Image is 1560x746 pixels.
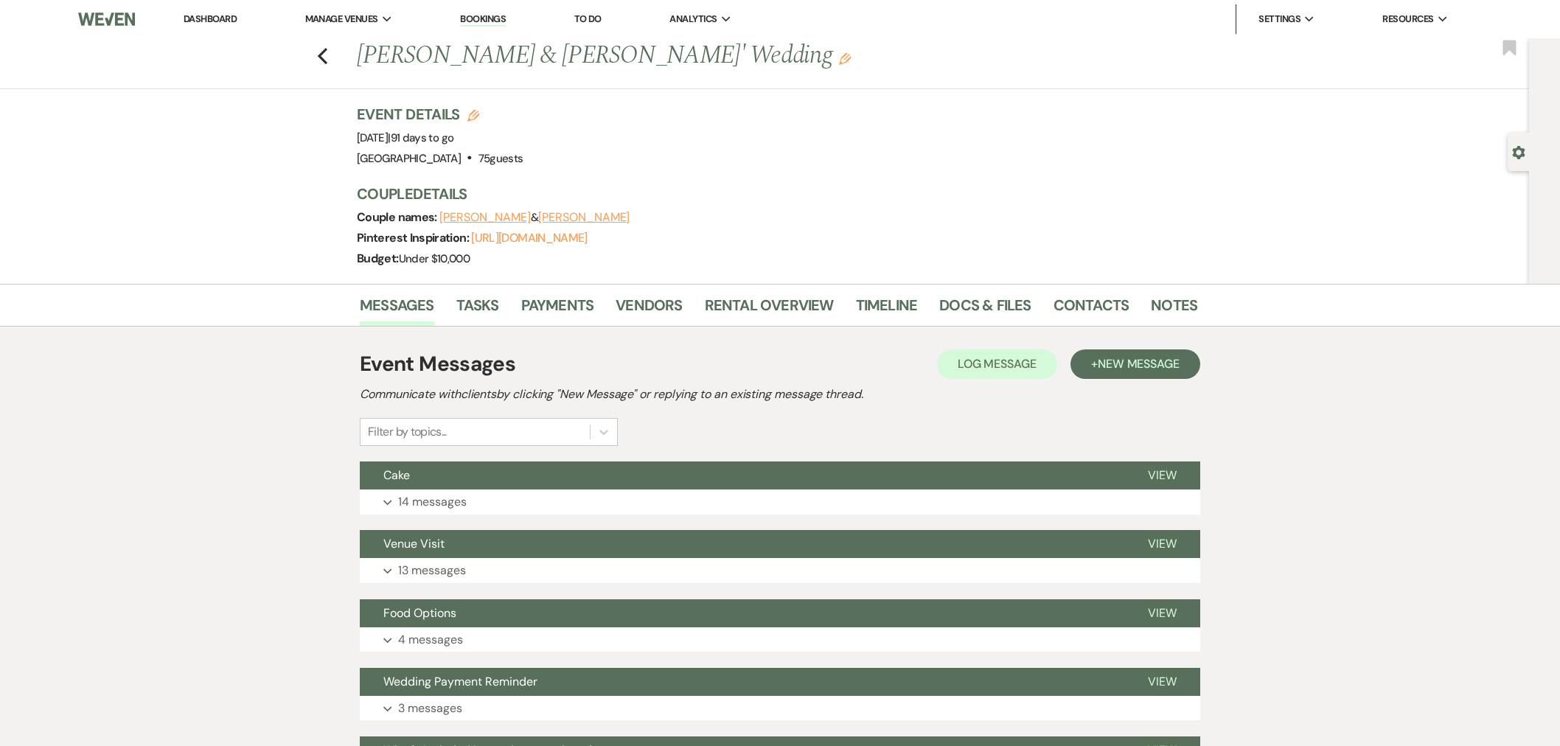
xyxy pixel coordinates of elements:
[1054,293,1129,326] a: Contacts
[184,13,237,25] a: Dashboard
[360,627,1200,652] button: 4 messages
[357,38,1017,74] h1: [PERSON_NAME] & [PERSON_NAME]' Wedding
[360,558,1200,583] button: 13 messages
[456,293,499,326] a: Tasks
[398,492,467,512] p: 14 messages
[399,251,470,266] span: Under $10,000
[383,467,410,483] span: Cake
[521,293,594,326] a: Payments
[616,293,682,326] a: Vendors
[357,151,461,166] span: [GEOGRAPHIC_DATA]
[1512,144,1525,158] button: Open lead details
[398,630,463,649] p: 4 messages
[1148,605,1177,621] span: View
[439,210,630,225] span: &
[1382,12,1433,27] span: Resources
[388,130,453,145] span: |
[398,561,466,580] p: 13 messages
[357,104,523,125] h3: Event Details
[383,536,445,551] span: Venue Visit
[939,293,1031,326] a: Docs & Files
[1124,530,1200,558] button: View
[538,212,630,223] button: [PERSON_NAME]
[1148,674,1177,689] span: View
[357,251,399,266] span: Budget:
[357,130,453,145] span: [DATE]
[78,4,135,35] img: Weven Logo
[305,12,378,27] span: Manage Venues
[478,151,523,166] span: 75 guests
[471,230,587,245] a: [URL][DOMAIN_NAME]
[360,599,1124,627] button: Food Options
[360,293,434,326] a: Messages
[383,605,456,621] span: Food Options
[460,13,506,27] a: Bookings
[360,461,1124,489] button: Cake
[669,12,717,27] span: Analytics
[357,209,439,225] span: Couple names:
[439,212,531,223] button: [PERSON_NAME]
[1148,467,1177,483] span: View
[391,130,454,145] span: 91 days to go
[1124,599,1200,627] button: View
[360,530,1124,558] button: Venue Visit
[705,293,834,326] a: Rental Overview
[360,696,1200,721] button: 3 messages
[357,230,471,245] span: Pinterest Inspiration:
[398,699,462,718] p: 3 messages
[1124,461,1200,489] button: View
[856,293,918,326] a: Timeline
[839,52,851,65] button: Edit
[1098,356,1180,372] span: New Message
[1151,293,1197,326] a: Notes
[1148,536,1177,551] span: View
[574,13,602,25] a: To Do
[1258,12,1300,27] span: Settings
[360,489,1200,515] button: 14 messages
[360,349,515,380] h1: Event Messages
[360,668,1124,696] button: Wedding Payment Reminder
[1070,349,1200,379] button: +New Message
[1124,668,1200,696] button: View
[368,423,447,441] div: Filter by topics...
[357,184,1183,204] h3: Couple Details
[958,356,1037,372] span: Log Message
[360,386,1200,403] h2: Communicate with clients by clicking "New Message" or replying to an existing message thread.
[383,674,537,689] span: Wedding Payment Reminder
[937,349,1057,379] button: Log Message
